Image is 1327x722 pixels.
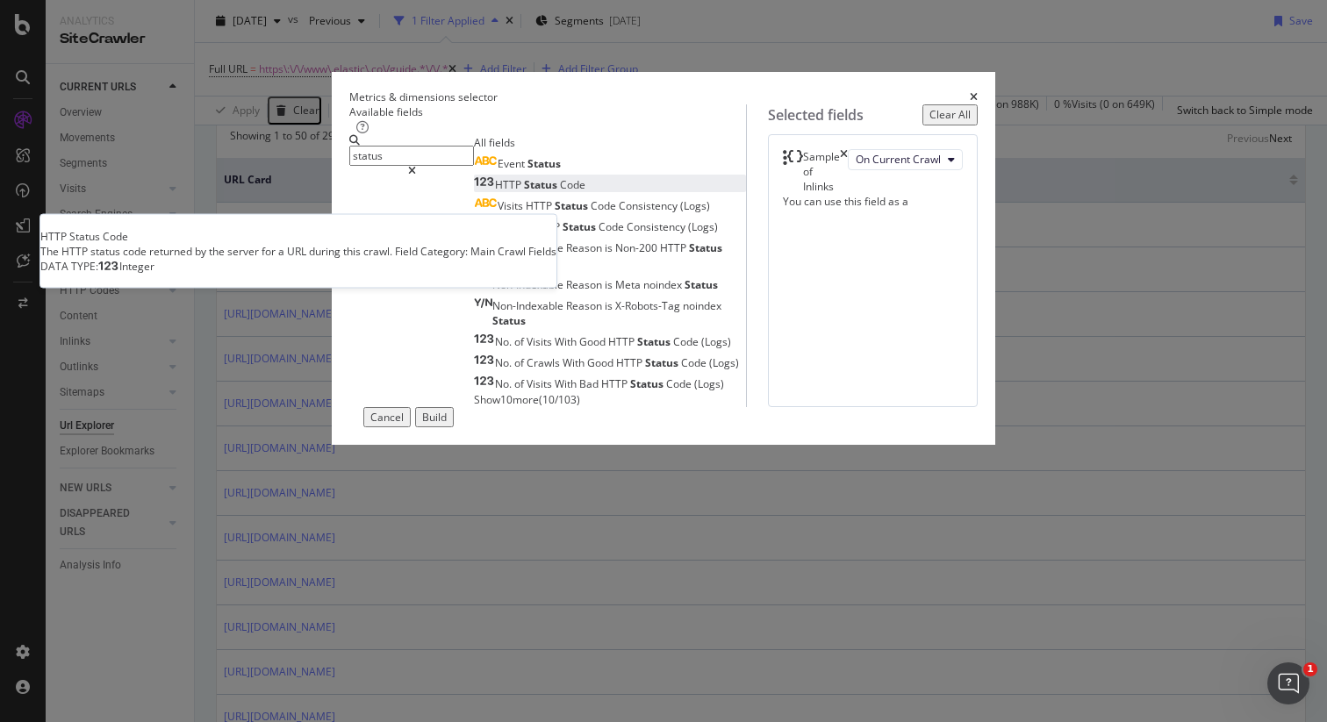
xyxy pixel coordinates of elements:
[637,334,673,349] span: Status
[349,146,474,166] input: Search by field name
[40,259,98,274] span: DATA TYPE:
[527,355,563,370] span: Crawls
[527,376,555,391] span: Visits
[514,376,527,391] span: of
[422,410,447,425] div: Build
[40,244,556,259] div: The HTTP status code returned by the server for a URL during this crawl. Field Category: Main Cra...
[694,376,724,391] span: (Logs)
[514,334,527,349] span: of
[608,334,637,349] span: HTTP
[683,298,721,313] span: noindex
[673,334,701,349] span: Code
[605,240,615,255] span: is
[560,177,585,192] span: Code
[474,135,746,150] div: All fields
[495,355,514,370] span: No.
[929,107,971,122] div: Clear All
[922,104,978,125] button: Clear All
[605,298,615,313] span: is
[526,198,555,213] span: HTTP
[332,72,995,445] div: modal
[599,219,627,234] span: Code
[474,392,539,407] span: Show 10 more
[619,198,680,213] span: Consistency
[630,376,666,391] span: Status
[856,152,941,167] span: On Current Crawl
[566,277,605,292] span: Reason
[591,198,619,213] span: Code
[555,334,579,349] span: With
[555,376,579,391] span: With
[643,277,685,292] span: noindex
[680,198,710,213] span: (Logs)
[848,149,963,170] button: On Current Crawl
[492,313,526,328] span: Status
[40,229,556,244] div: HTTP Status Code
[615,298,683,313] span: X-Robots-Tag
[615,240,660,255] span: Non-200
[660,240,689,255] span: HTTP
[605,277,615,292] span: is
[616,355,645,370] span: HTTP
[783,194,963,209] div: You can use this field as a
[709,355,739,370] span: (Logs)
[119,259,154,274] span: Integer
[370,410,404,425] div: Cancel
[803,149,840,194] div: Sample of Inlinks
[566,240,605,255] span: Reason
[524,177,560,192] span: Status
[495,177,524,192] span: HTTP
[688,219,718,234] span: (Logs)
[685,277,718,292] span: Status
[579,334,608,349] span: Good
[527,156,561,171] span: Status
[349,104,746,119] div: Available fields
[527,334,555,349] span: Visits
[681,355,709,370] span: Code
[495,376,514,391] span: No.
[701,334,731,349] span: (Logs)
[627,219,688,234] span: Consistency
[1303,662,1317,676] span: 1
[363,407,411,427] button: Cancel
[768,105,864,125] div: Selected fields
[587,355,616,370] span: Good
[566,298,605,313] span: Reason
[492,298,566,313] span: Non-Indexable
[498,156,527,171] span: Event
[415,407,454,427] button: Build
[498,198,526,213] span: Visits
[539,392,580,407] span: ( 10 / 103 )
[492,277,566,292] span: Non-Indexable
[783,149,963,194] div: Sample of InlinkstimesOn Current Crawl
[495,334,514,349] span: No.
[349,89,498,104] div: Metrics & dimensions selector
[615,277,643,292] span: Meta
[601,376,630,391] span: HTTP
[840,149,848,194] div: times
[563,219,599,234] span: Status
[579,376,601,391] span: Bad
[555,198,591,213] span: Status
[970,89,978,104] div: times
[666,376,694,391] span: Code
[563,355,587,370] span: With
[689,240,722,255] span: Status
[514,355,527,370] span: of
[1267,662,1309,704] iframe: Intercom live chat
[645,355,681,370] span: Status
